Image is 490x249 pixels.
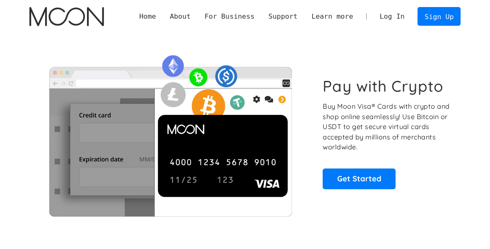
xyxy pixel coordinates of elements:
[198,11,261,22] div: For Business
[304,11,360,22] div: Learn more
[163,11,198,22] div: About
[205,11,255,22] div: For Business
[29,49,311,217] img: Moon Cards let you spend your crypto anywhere Visa is accepted.
[170,11,191,22] div: About
[323,168,396,189] a: Get Started
[261,11,304,22] div: Support
[373,7,412,25] a: Log In
[268,11,297,22] div: Support
[418,7,461,26] a: Sign Up
[323,101,451,152] p: Buy Moon Visa® Cards with crypto and shop online seamlessly! Use Bitcoin or USDT to get secure vi...
[323,77,444,95] h1: Pay with Crypto
[311,11,353,22] div: Learn more
[29,7,104,26] a: home
[29,7,104,26] img: Moon Logo
[133,11,163,22] a: Home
